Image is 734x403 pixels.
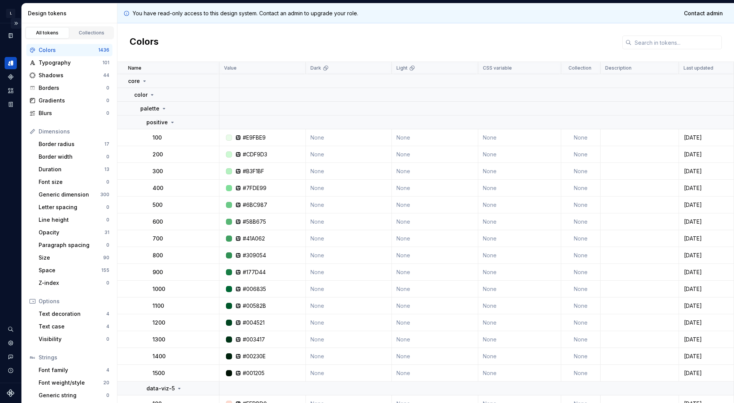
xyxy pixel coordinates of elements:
button: L [2,5,20,21]
div: #00582B [243,302,266,310]
a: Visibility0 [36,333,112,345]
input: Search in tokens... [632,36,722,49]
div: #001205 [243,369,265,377]
div: 155 [101,267,109,273]
td: None [392,197,478,213]
a: Font size0 [36,176,112,188]
a: Typography101 [26,57,112,69]
div: #00230E [243,353,266,360]
td: None [478,163,562,180]
div: #6BC987 [243,201,267,209]
p: palette [140,105,159,112]
td: None [478,197,562,213]
div: Options [39,297,109,305]
td: None [478,264,562,281]
p: Description [605,65,632,71]
td: None [561,281,601,297]
td: None [306,331,392,348]
td: None [561,180,601,197]
td: None [561,197,601,213]
h2: Colors [130,36,159,49]
div: Design tokens [28,10,114,17]
a: Storybook stories [5,98,17,110]
div: Text decoration [39,310,106,318]
div: [DATE] [679,201,733,209]
a: Space155 [36,264,112,276]
div: 0 [106,85,109,91]
a: Letter spacing0 [36,201,112,213]
td: None [392,348,478,365]
p: 1000 [153,285,165,293]
td: None [306,163,392,180]
div: Borders [39,84,106,92]
td: None [392,146,478,163]
div: Typography [39,59,102,67]
div: 0 [106,154,109,160]
td: None [561,146,601,163]
td: None [478,297,562,314]
div: 1436 [98,47,109,53]
td: None [392,129,478,146]
div: 44 [103,72,109,78]
td: None [478,281,562,297]
td: None [392,314,478,331]
td: None [561,129,601,146]
div: #CDF9D3 [243,151,267,158]
div: #006835 [243,285,266,293]
a: Line height0 [36,214,112,226]
div: Z-index [39,279,106,287]
div: Space [39,266,101,274]
td: None [478,230,562,247]
div: Generic dimension [39,191,100,198]
div: 0 [106,280,109,286]
td: None [561,264,601,281]
td: None [392,180,478,197]
div: 4 [106,311,109,317]
button: Contact support [5,351,17,363]
p: positive [146,119,168,126]
div: Border radius [39,140,104,148]
td: None [561,230,601,247]
div: [DATE] [679,134,733,141]
a: Border width0 [36,151,112,163]
div: 17 [104,141,109,147]
a: Colors1436 [26,44,112,56]
div: #177D44 [243,268,266,276]
td: None [561,247,601,264]
a: Opacity31 [36,226,112,239]
td: None [306,348,392,365]
div: Generic string [39,392,106,399]
div: 0 [106,97,109,104]
div: Design tokens [5,57,17,69]
div: #41A062 [243,235,265,242]
div: [DATE] [679,369,733,377]
div: #003417 [243,336,265,343]
td: None [478,146,562,163]
td: None [306,247,392,264]
p: 1500 [153,369,165,377]
td: None [392,365,478,382]
a: Documentation [5,29,17,42]
div: #58B675 [243,218,266,226]
div: [DATE] [679,319,733,327]
a: Font weight/style20 [36,377,112,389]
td: None [561,365,601,382]
button: Search ⌘K [5,323,17,335]
td: None [478,180,562,197]
td: None [306,297,392,314]
td: None [478,365,562,382]
div: [DATE] [679,167,733,175]
div: Line height [39,216,106,224]
p: 1400 [153,353,166,360]
td: None [392,230,478,247]
td: None [561,348,601,365]
div: Dimensions [39,128,109,135]
td: None [306,365,392,382]
p: 600 [153,218,163,226]
div: [DATE] [679,302,733,310]
div: Duration [39,166,104,173]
